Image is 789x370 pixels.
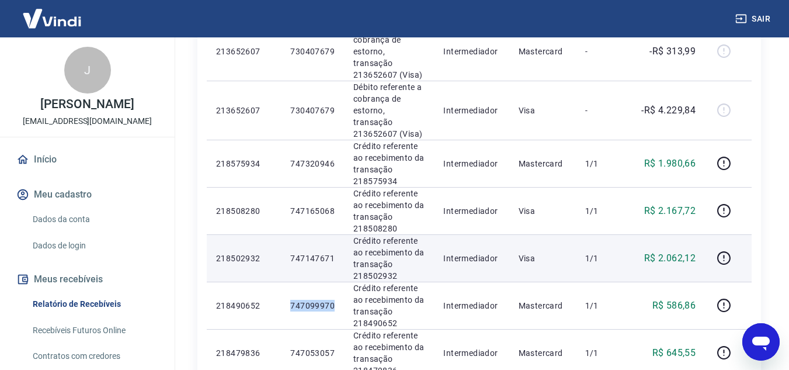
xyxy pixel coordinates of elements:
p: Crédito referente ao recebimento da transação 218508280 [353,188,425,234]
p: 213652607 [216,46,272,57]
p: 218490652 [216,300,272,312]
a: Contratos com credores [28,344,161,368]
p: R$ 1.980,66 [644,157,696,171]
p: 747147671 [290,253,335,264]
p: R$ 2.167,72 [644,204,696,218]
div: J [64,47,111,94]
p: 747099970 [290,300,335,312]
button: Sair [733,8,775,30]
p: Intermediador [443,46,499,57]
p: Débito referente a cobrança de estorno, transação 213652607 (Visa) [353,22,425,81]
img: Vindi [14,1,90,36]
p: Intermediador [443,205,499,217]
p: 1/1 [585,253,620,264]
p: - [585,46,620,57]
p: 213652607 [216,105,272,116]
p: 747165068 [290,205,335,217]
button: Meus recebíveis [14,267,161,292]
p: 218508280 [216,205,272,217]
p: [PERSON_NAME] [40,98,134,110]
p: Crédito referente ao recebimento da transação 218502932 [353,235,425,282]
p: 1/1 [585,347,620,359]
p: Mastercard [519,300,566,312]
p: 218502932 [216,253,272,264]
p: Débito referente a cobrança de estorno, transação 213652607 (Visa) [353,81,425,140]
p: Intermediador [443,300,499,312]
p: 730407679 [290,46,335,57]
p: Mastercard [519,158,566,170]
p: 1/1 [585,158,620,170]
p: -R$ 313,99 [649,44,696,58]
p: 747320946 [290,158,335,170]
iframe: Botão para abrir a janela de mensagens [742,323,780,361]
a: Dados da conta [28,208,161,231]
p: - [585,105,620,116]
p: Visa [519,205,566,217]
p: R$ 586,86 [652,299,696,313]
a: Dados de login [28,234,161,258]
p: Intermediador [443,347,499,359]
p: Intermediador [443,158,499,170]
button: Meu cadastro [14,182,161,208]
p: 747053057 [290,347,335,359]
p: Visa [519,253,566,264]
p: Crédito referente ao recebimento da transação 218575934 [353,140,425,187]
p: Intermediador [443,105,499,116]
p: Mastercard [519,46,566,57]
a: Início [14,147,161,172]
a: Recebíveis Futuros Online [28,319,161,343]
p: R$ 645,55 [652,346,696,360]
p: 1/1 [585,205,620,217]
p: 1/1 [585,300,620,312]
p: 218479836 [216,347,272,359]
p: Intermediador [443,253,499,264]
p: R$ 2.062,12 [644,251,696,265]
p: Crédito referente ao recebimento da transação 218490652 [353,282,425,329]
p: 730407679 [290,105,335,116]
p: -R$ 4.229,84 [641,103,696,117]
p: Mastercard [519,347,566,359]
p: [EMAIL_ADDRESS][DOMAIN_NAME] [23,115,152,127]
p: Visa [519,105,566,116]
a: Relatório de Recebíveis [28,292,161,316]
p: 218575934 [216,158,272,170]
